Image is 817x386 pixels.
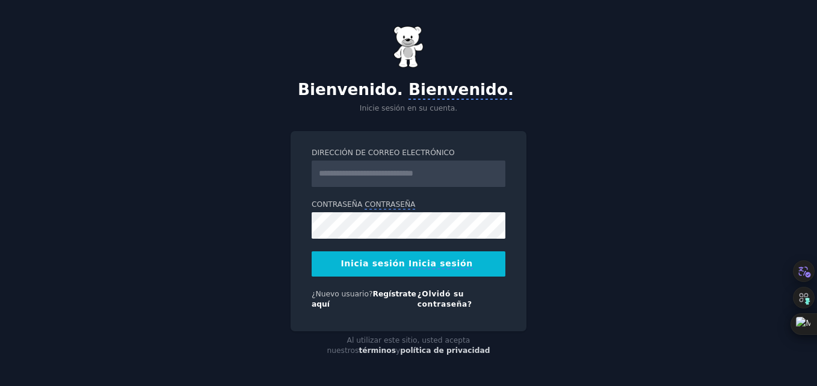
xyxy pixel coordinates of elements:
monica-translate-translate: Inicia sesión [408,259,473,269]
monica-translate-origin-text: Contraseña [312,200,362,209]
a: términos [359,346,396,355]
p: Inicie sesión en su cuenta. [291,103,526,114]
monica-translate-origin-text: Bienvenido. [298,81,403,99]
img: Osito de goma [393,26,424,68]
a: política de privacidad [400,346,490,355]
a: ¿Olvidó su contraseña? [418,290,472,309]
monica-translate-translate: Bienvenido. [408,81,514,100]
span: ¿Nuevo usuario? [312,290,372,298]
button: Inicia sesión Inicia sesión [312,251,505,277]
label: Dirección de correo electrónico [312,148,505,159]
monica-translate-translate: CONTRASEÑA [365,200,415,210]
monica-translate-origin-text: Inicia sesión [341,259,405,268]
div: Al utilizar este sitio, usted acepta nuestros y [291,331,526,361]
